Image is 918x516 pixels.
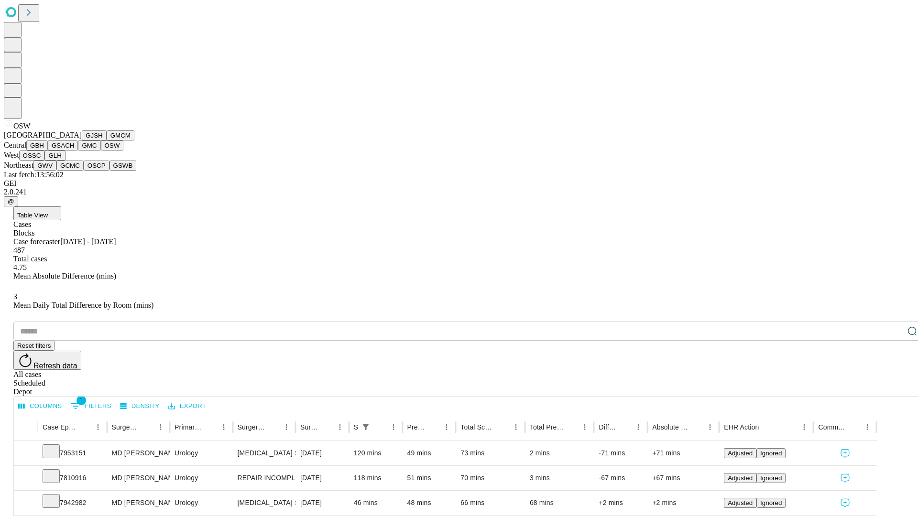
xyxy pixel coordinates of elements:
span: Central [4,141,26,149]
div: 1 active filter [359,420,372,434]
div: +71 mins [652,441,714,465]
button: Sort [426,420,440,434]
button: GMC [78,140,100,150]
div: REPAIR INCOMPLETE [MEDICAL_DATA] [238,466,291,490]
span: Ignored [760,450,782,457]
button: Density [118,399,162,414]
span: Adjusted [728,474,753,482]
div: Surgeon Name [112,423,140,431]
div: Difference [599,423,617,431]
div: 70 mins [460,466,520,490]
button: Sort [690,420,703,434]
div: +67 mins [652,466,714,490]
button: Menu [333,420,347,434]
span: Table View [17,212,48,219]
span: 1 [76,396,86,405]
button: Menu [440,420,453,434]
button: GSWB [109,161,137,171]
button: Expand [19,445,33,462]
button: Menu [632,420,645,434]
button: Menu [578,420,591,434]
span: Mean Daily Total Difference by Room (mins) [13,301,153,309]
div: Total Predicted Duration [530,423,564,431]
button: Sort [496,420,509,434]
div: -71 mins [599,441,643,465]
div: Primary Service [175,423,202,431]
span: Case forecaster [13,237,60,246]
span: [GEOGRAPHIC_DATA] [4,131,82,139]
button: Adjusted [724,473,756,483]
span: Ignored [760,499,782,506]
button: Sort [141,420,154,434]
button: @ [4,196,18,206]
div: Urology [175,441,228,465]
button: Menu [509,420,523,434]
button: Adjusted [724,498,756,508]
button: Sort [847,420,861,434]
button: Export [166,399,208,414]
div: Scheduled In Room Duration [354,423,358,431]
div: 73 mins [460,441,520,465]
button: OSCP [84,161,109,171]
div: +2 mins [599,491,643,515]
button: Ignored [756,473,786,483]
div: 66 mins [460,491,520,515]
div: 2.0.241 [4,188,914,196]
span: West [4,151,19,159]
button: Sort [618,420,632,434]
div: Comments [818,423,846,431]
span: Reset filters [17,342,51,349]
button: Menu [861,420,874,434]
div: Urology [175,491,228,515]
button: GSACH [48,140,78,150]
button: Menu [91,420,105,434]
button: Adjusted [724,448,756,458]
button: Menu [280,420,293,434]
button: Refresh data [13,351,81,370]
div: [MEDICAL_DATA] SURGICAL [238,441,291,465]
div: -67 mins [599,466,643,490]
button: Sort [266,420,280,434]
button: GBH [26,140,48,150]
div: Surgery Name [238,423,265,431]
button: Ignored [756,448,786,458]
div: Surgery Date [300,423,319,431]
div: MD [PERSON_NAME] [PERSON_NAME] Md [112,466,165,490]
span: OSW [13,122,31,130]
button: Sort [320,420,333,434]
div: MD [PERSON_NAME] [PERSON_NAME] Md [112,441,165,465]
div: 51 mins [407,466,451,490]
div: +2 mins [652,491,714,515]
div: 3 mins [530,466,590,490]
span: Last fetch: 13:56:02 [4,171,64,179]
span: Ignored [760,474,782,482]
div: Absolute Difference [652,423,689,431]
span: [DATE] - [DATE] [60,237,116,246]
span: Refresh data [33,362,77,370]
button: Menu [217,420,230,434]
button: Sort [373,420,387,434]
button: GLH [44,150,65,161]
span: 3 [13,292,17,301]
button: Sort [78,420,91,434]
button: Expand [19,495,33,512]
div: Total Scheduled Duration [460,423,495,431]
div: 118 mins [354,466,398,490]
div: 49 mins [407,441,451,465]
div: 7942982 [43,491,102,515]
button: Show filters [359,420,372,434]
div: 68 mins [530,491,590,515]
button: GWV [33,161,56,171]
div: 120 mins [354,441,398,465]
span: Mean Absolute Difference (mins) [13,272,116,280]
button: GCMC [56,161,84,171]
button: Show filters [68,398,114,414]
button: Menu [154,420,167,434]
button: Menu [703,420,717,434]
button: Table View [13,206,61,220]
button: Sort [204,420,217,434]
div: 2 mins [530,441,590,465]
span: Adjusted [728,450,753,457]
div: Urology [175,466,228,490]
div: GEI [4,179,914,188]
